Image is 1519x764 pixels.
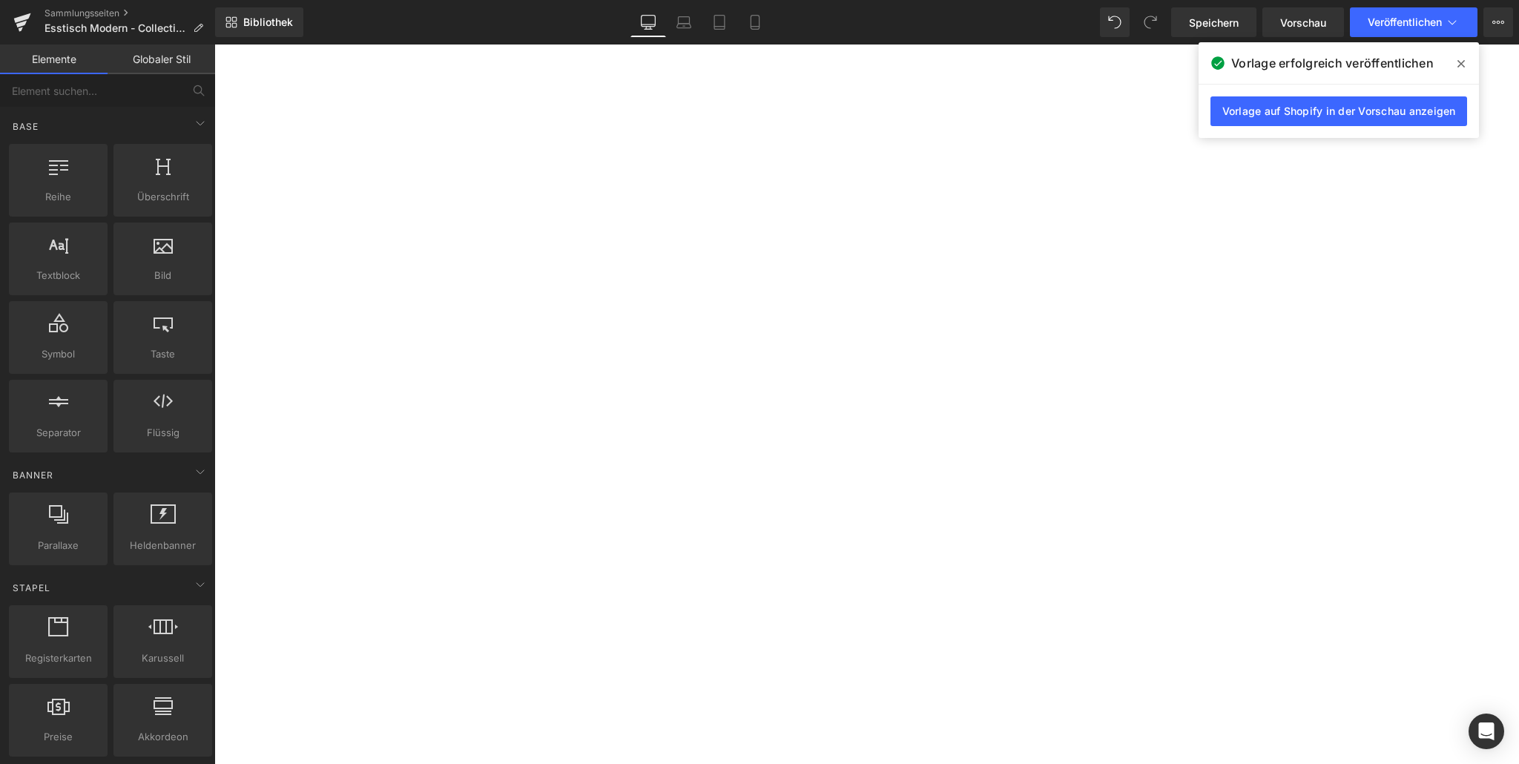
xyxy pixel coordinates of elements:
font: Bild [154,269,171,281]
font: Vorlage erfolgreich veröffentlichen [1231,56,1434,70]
a: Neue Bibliothek [215,7,303,37]
font: Symbol [42,348,75,360]
a: Desktop [630,7,666,37]
font: Sammlungsseiten [45,7,119,19]
font: Taste [151,348,175,360]
font: Preise [44,731,73,742]
font: Akkordeon [138,731,188,742]
div: Öffnen Sie den Intercom Messenger [1469,714,1504,749]
font: Veröffentlichen [1368,16,1442,28]
font: Base [13,121,39,132]
font: Elemente [32,53,76,65]
font: Bibliothek [243,16,293,28]
a: Laptop [666,7,702,37]
a: Tablette [702,7,737,37]
a: Mobile [737,7,773,37]
button: Mehr [1483,7,1513,37]
font: Karussell [142,652,184,664]
button: Rückgängig machen [1100,7,1130,37]
font: Speichern [1189,16,1239,29]
font: Überschrift [137,191,189,202]
font: Globaler Stil [133,53,191,65]
font: Flüssig [147,427,179,438]
font: Vorschau [1280,16,1326,29]
button: Wiederholen [1136,7,1165,37]
font: Banner [13,470,53,481]
font: Esstisch Modern - Collection [45,22,188,34]
a: Sammlungsseiten [45,7,215,19]
button: Veröffentlichen [1350,7,1477,37]
font: Separator [36,427,81,438]
font: Parallaxe [38,539,79,551]
font: Textblock [36,269,80,281]
font: Heldenbanner [130,539,196,551]
font: Stapel [13,582,50,593]
a: Vorlage auf Shopify in der Vorschau anzeigen [1210,96,1467,126]
font: Registerkarten [25,652,92,664]
font: Reihe [45,191,71,202]
a: Vorschau [1262,7,1344,37]
font: Vorlage auf Shopify in der Vorschau anzeigen [1222,105,1456,117]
